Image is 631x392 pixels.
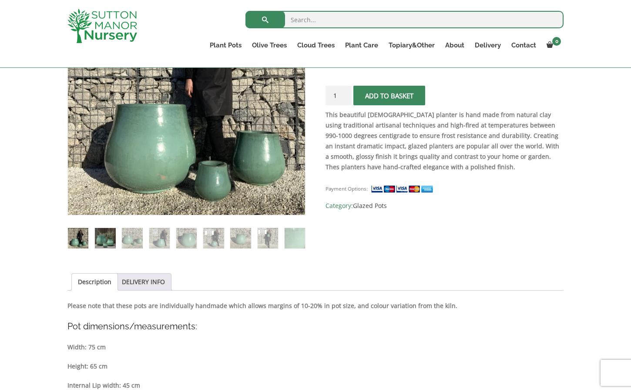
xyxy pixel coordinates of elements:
a: Contact [506,39,541,51]
input: Search... [245,11,564,28]
img: The Lang Co Glazed Bright Olive Green Plant Pots - Image 2 [95,228,115,248]
small: Payment Options: [326,185,368,192]
span: Category: [326,201,564,211]
a: About [440,39,470,51]
a: Delivery [470,39,506,51]
img: payment supported [371,184,436,194]
a: 0 [541,39,564,51]
img: logo [67,9,137,43]
img: The Lang Co Glazed Bright Olive Green Plant Pots - Image 4 [149,228,170,248]
span: 0 [552,37,561,46]
img: The Lang Co Glazed Bright Olive Green Plant Pots - Image 5 [176,228,197,248]
h4: Pot dimensions/measurements: [67,320,564,333]
a: Topiary&Other [383,39,440,51]
img: The Lang Co Glazed Bright Olive Green Plant Pots - Image 6 [203,228,224,248]
strong: Internal Lip width: 45 cm [67,381,140,389]
a: Olive Trees [247,39,292,51]
a: Plant Pots [205,39,247,51]
img: The Lang Co Glazed Bright Olive Green Plant Pots - Image 7 [230,228,251,248]
a: Cloud Trees [292,39,340,51]
a: Plant Care [340,39,383,51]
img: The Lang Co Glazed Bright Olive Green Plant Pots [68,228,88,248]
strong: Width: 75 cm [67,343,106,351]
img: The Lang Co Glazed Bright Olive Green Plant Pots - Image 8 [258,228,278,248]
a: Description [78,274,111,290]
input: Product quantity [326,86,352,105]
a: Glazed Pots [353,201,387,210]
button: Add to basket [353,86,425,105]
strong: Please note that these pots are individually handmade which allows margins of 10-20% in pot size,... [67,302,457,310]
img: The Lang Co Glazed Bright Olive Green Plant Pots - Image 3 [122,228,142,248]
strong: Height: 65 cm [67,362,107,370]
a: DELIVERY INFO [122,274,165,290]
img: The Lang Co Glazed Bright Olive Green Plant Pots - Image 9 [285,228,305,248]
strong: This beautiful [DEMOGRAPHIC_DATA] planter is hand made from natural clay using traditional artisa... [326,111,559,171]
